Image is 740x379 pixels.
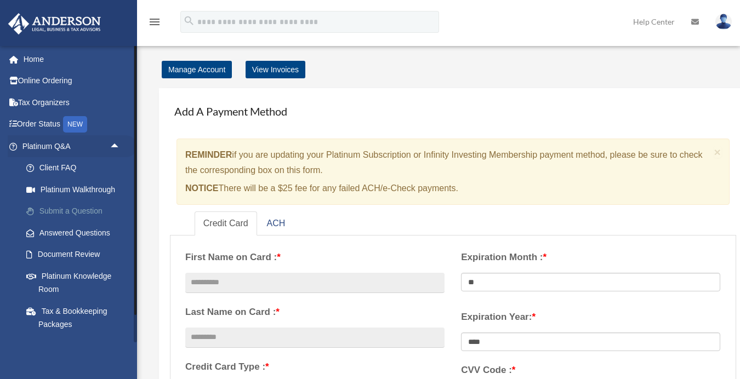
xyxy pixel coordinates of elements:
[177,139,730,205] div: if you are updating your Platinum Subscription or Infinity Investing Membership payment method, p...
[170,99,736,123] h4: Add A Payment Method
[185,359,445,375] label: Credit Card Type :
[8,135,137,157] a: Platinum Q&Aarrow_drop_up
[258,211,294,236] a: ACH
[185,249,445,266] label: First Name on Card :
[714,146,721,158] span: ×
[246,61,305,78] a: View Invoices
[15,300,137,335] a: Tax & Bookkeeping Packages
[8,113,137,136] a: Order StatusNEW
[461,249,720,266] label: Expiration Month :
[15,244,137,266] a: Document Review
[15,335,137,370] a: Land Trust & Deed Forum
[195,211,257,236] a: Credit Card
[8,91,137,113] a: Tax Organizers
[461,309,720,325] label: Expiration Year:
[8,48,137,70] a: Home
[185,304,445,320] label: Last Name on Card :
[15,179,137,200] a: Platinum Walkthrough
[148,15,161,28] i: menu
[162,61,232,78] a: Manage Account
[8,70,137,92] a: Online Ordering
[110,135,132,158] span: arrow_drop_up
[63,116,87,133] div: NEW
[714,146,721,158] button: Close
[15,222,137,244] a: Answered Questions
[15,157,137,179] a: Client FAQ
[715,14,732,30] img: User Pic
[5,13,104,35] img: Anderson Advisors Platinum Portal
[15,200,137,222] a: Submit a Question
[15,265,137,300] a: Platinum Knowledge Room
[148,19,161,28] a: menu
[185,150,232,159] strong: REMINDER
[461,362,720,378] label: CVV Code :
[185,183,218,193] strong: NOTICE
[185,181,710,196] p: There will be a $25 fee for any failed ACH/e-Check payments.
[183,15,195,27] i: search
